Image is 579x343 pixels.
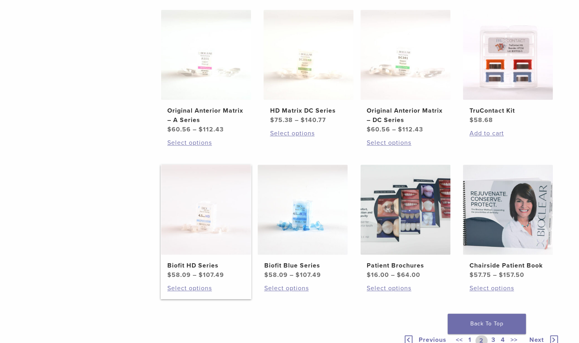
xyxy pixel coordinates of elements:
[264,271,268,279] span: $
[469,116,493,124] bdi: 58.68
[367,261,444,270] h2: Patient Brochures
[167,271,172,279] span: $
[161,10,252,134] a: Original Anterior Matrix - A SeriesOriginal Anterior Matrix – A Series
[367,271,389,279] bdi: 16.00
[397,271,420,279] bdi: 64.00
[161,165,252,280] a: Biofit HD SeriesBiofit HD Series
[469,284,547,293] a: Select options for “Chairside Patient Book”
[263,10,354,125] a: HD Matrix DC SeriesHD Matrix DC Series
[167,126,191,133] bdi: 60.56
[199,271,203,279] span: $
[264,261,341,270] h2: Biofit Blue Series
[398,126,423,133] bdi: 112.43
[193,126,197,133] span: –
[469,129,547,138] a: Add to cart: “TruContact Kit”
[469,116,473,124] span: $
[264,284,341,293] a: Select options for “Biofit Blue Series”
[360,10,450,100] img: Original Anterior Matrix - DC Series
[295,271,321,279] bdi: 107.49
[367,106,444,125] h2: Original Anterior Matrix – DC Series
[167,138,245,147] a: Select options for “Original Anterior Matrix - A Series”
[270,129,347,138] a: Select options for “HD Matrix DC Series”
[300,116,305,124] span: $
[258,165,348,255] img: Biofit Blue Series
[367,271,371,279] span: $
[367,126,390,133] bdi: 60.56
[161,165,251,255] img: Biofit HD Series
[161,10,251,100] img: Original Anterior Matrix - A Series
[398,126,402,133] span: $
[448,314,526,334] a: Back To Top
[264,271,287,279] bdi: 58.09
[294,116,298,124] span: –
[469,261,547,270] h2: Chairside Patient Book
[167,261,245,270] h2: Biofit HD Series
[463,10,553,100] img: TruContact Kit
[270,116,292,124] bdi: 75.38
[360,10,451,134] a: Original Anterior Matrix - DC SeriesOriginal Anterior Matrix – DC Series
[463,165,553,255] img: Chairside Patient Book
[199,271,224,279] bdi: 107.49
[367,284,444,293] a: Select options for “Patient Brochures”
[270,116,274,124] span: $
[167,126,172,133] span: $
[462,10,554,125] a: TruContact KitTruContact Kit $58.68
[199,126,203,133] span: $
[397,271,401,279] span: $
[257,165,348,280] a: Biofit Blue SeriesBiofit Blue Series
[469,271,473,279] span: $
[367,138,444,147] a: Select options for “Original Anterior Matrix - DC Series”
[462,165,554,280] a: Chairside Patient BookChairside Patient Book
[167,284,245,293] a: Select options for “Biofit HD Series”
[498,271,503,279] span: $
[289,271,293,279] span: –
[469,271,491,279] bdi: 57.75
[300,116,326,124] bdi: 140.77
[391,271,395,279] span: –
[367,126,371,133] span: $
[264,10,353,100] img: HD Matrix DC Series
[167,271,191,279] bdi: 58.09
[193,271,197,279] span: –
[360,165,450,255] img: Patient Brochures
[360,165,451,280] a: Patient BrochuresPatient Brochures
[270,106,347,115] h2: HD Matrix DC Series
[469,106,547,115] h2: TruContact Kit
[493,271,497,279] span: –
[199,126,224,133] bdi: 112.43
[498,271,524,279] bdi: 157.50
[392,126,396,133] span: –
[295,271,299,279] span: $
[167,106,245,125] h2: Original Anterior Matrix – A Series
